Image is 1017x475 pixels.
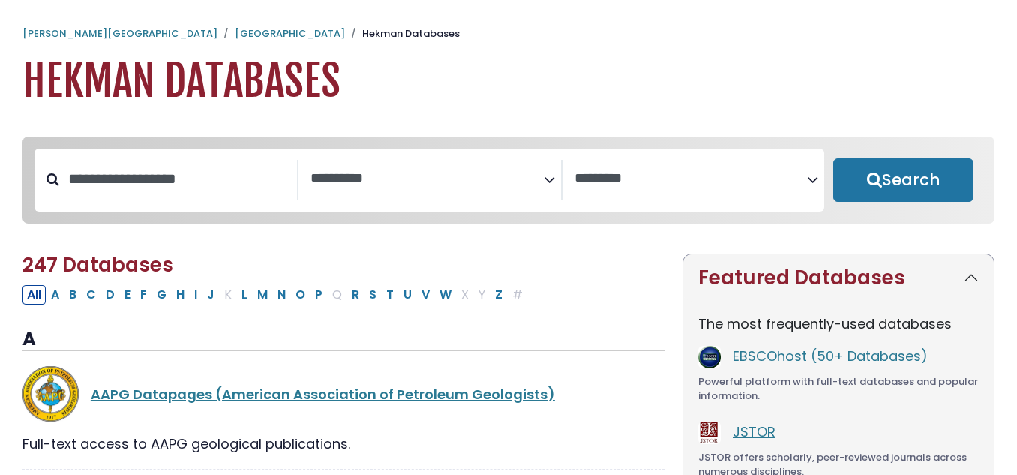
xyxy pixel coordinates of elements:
textarea: Search [310,171,544,187]
span: 247 Databases [22,251,173,278]
h1: Hekman Databases [22,56,994,107]
button: Filter Results U [399,285,416,305]
button: Filter Results M [253,285,272,305]
button: All [22,285,46,305]
button: Filter Results E [120,285,135,305]
button: Filter Results Z [490,285,507,305]
button: Filter Results P [310,285,327,305]
input: Search database by title or keyword [59,167,297,191]
button: Filter Results L [237,285,252,305]
button: Filter Results O [291,285,310,305]
button: Filter Results D [101,285,119,305]
button: Filter Results A [46,285,64,305]
button: Filter Results W [435,285,456,305]
h3: A [22,329,664,351]
button: Filter Results I [190,285,202,305]
a: [PERSON_NAME][GEOGRAPHIC_DATA] [22,26,217,41]
button: Filter Results F [136,285,151,305]
a: [GEOGRAPHIC_DATA] [235,26,345,41]
nav: breadcrumb [22,26,994,41]
div: Alpha-list to filter by first letter of database name [22,284,529,303]
p: The most frequently-used databases [698,314,979,334]
button: Filter Results J [202,285,219,305]
button: Submit for Search Results [833,158,973,202]
a: EBSCOhost (50+ Databases) [733,347,928,365]
div: Powerful platform with full-text databases and popular information. [698,374,979,404]
textarea: Search [574,171,808,187]
button: Filter Results H [172,285,189,305]
button: Filter Results V [417,285,434,305]
a: AAPG Datapages (American Association of Petroleum Geologists) [91,385,555,404]
button: Filter Results T [382,285,398,305]
nav: Search filters [22,137,994,224]
button: Filter Results S [364,285,381,305]
a: JSTOR [733,422,775,441]
button: Filter Results N [273,285,290,305]
button: Filter Results G [152,285,171,305]
button: Filter Results R [347,285,364,305]
button: Filter Results B [64,285,81,305]
button: Featured Databases [683,254,994,302]
button: Filter Results C [82,285,100,305]
li: Hekman Databases [345,26,460,41]
div: Full-text access to AAPG geological publications. [22,434,664,454]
